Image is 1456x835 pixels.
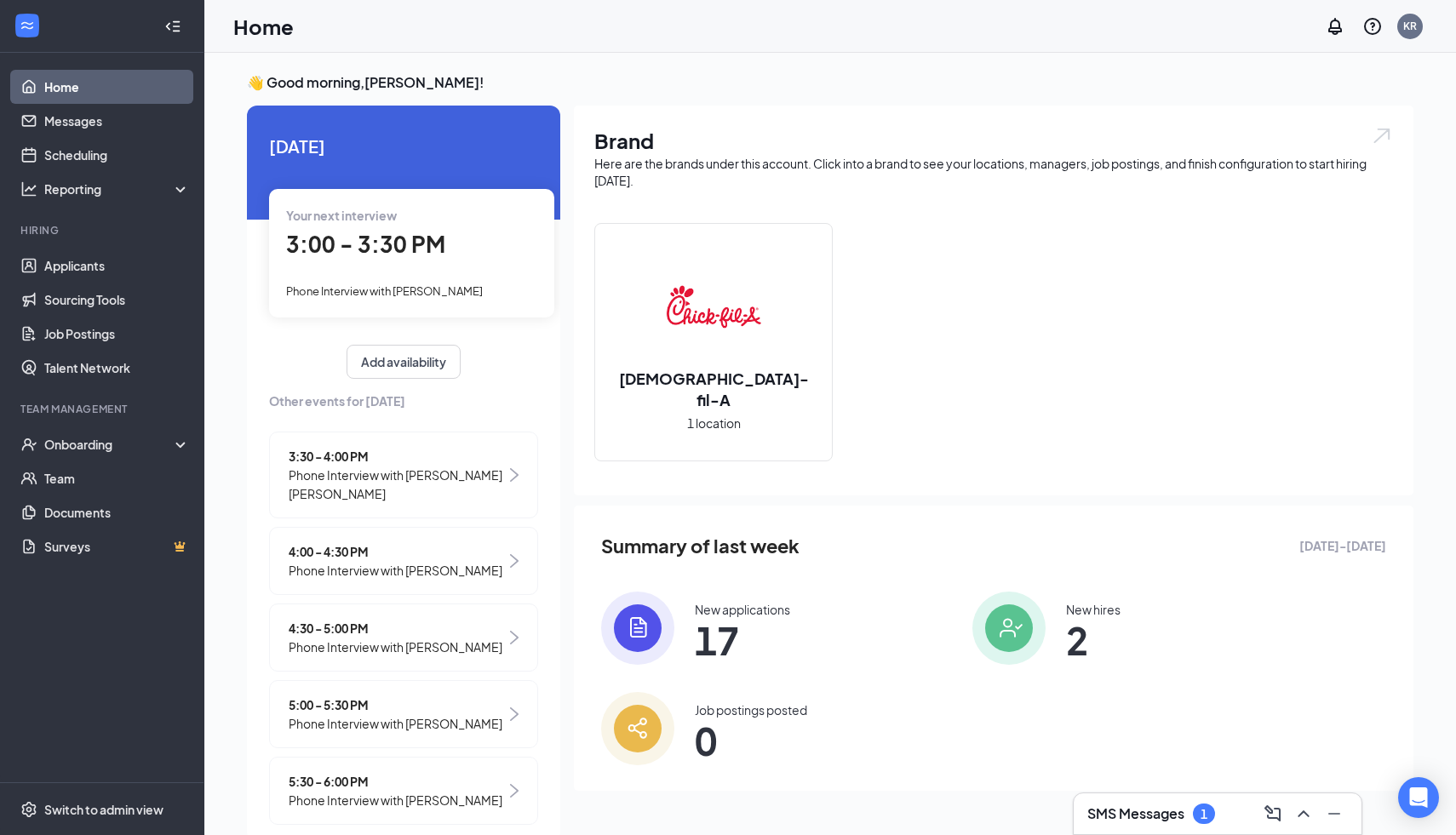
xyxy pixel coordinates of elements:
[1201,807,1207,821] div: 1
[289,791,502,809] span: Phone Interview with [PERSON_NAME]
[164,18,181,35] svg: Collapse
[269,133,538,159] span: [DATE]
[972,592,1046,665] img: icon
[695,725,807,756] span: 0
[289,714,502,733] span: Phone Interview with [PERSON_NAME]
[1087,804,1184,823] h3: SMS Messages
[289,619,502,638] span: 4:30 - 5:00 PM
[44,249,190,283] a: Applicants
[594,155,1393,189] div: Here are the brands under this account. Click into a brand to see your locations, managers, job p...
[247,73,1413,92] h3: 👋 Good morning, [PERSON_NAME] !
[695,701,807,718] div: Job postings posted
[269,392,538,410] span: Other events for [DATE]
[687,414,741,432] span: 1 location
[286,284,483,298] span: Phone Interview with [PERSON_NAME]
[1324,804,1344,824] svg: Minimize
[44,70,190,104] a: Home
[1321,800,1348,827] button: Minimize
[1263,804,1283,824] svg: ComposeMessage
[19,17,36,34] svg: WorkstreamLogo
[695,625,790,655] span: 17
[1066,601,1121,618] div: New hires
[44,529,190,563] a: SurveysCrown
[1371,126,1393,146] img: open.6027fd2a22e1237b5b06.svg
[1398,777,1439,818] div: Open Intercom Messenger
[20,436,37,453] svg: UserCheck
[289,542,502,561] span: 4:00 - 4:30 PM
[601,592,674,665] img: icon
[20,180,37,197] svg: Analysis
[44,495,190,529] a: Documents
[286,208,397,223] span: Your next interview
[695,601,790,618] div: New applications
[286,230,445,258] span: 3:00 - 3:30 PM
[1299,536,1386,555] span: [DATE] - [DATE]
[289,638,502,656] span: Phone Interview with [PERSON_NAME]
[44,104,190,138] a: Messages
[1362,16,1383,37] svg: QuestionInfo
[233,12,294,41] h1: Home
[289,772,502,791] span: 5:30 - 6:00 PM
[601,531,800,561] span: Summary of last week
[1259,800,1287,827] button: ComposeMessage
[1293,804,1314,824] svg: ChevronUp
[44,461,190,495] a: Team
[289,447,506,466] span: 3:30 - 4:00 PM
[1066,625,1121,655] span: 2
[44,283,190,317] a: Sourcing Tools
[289,695,502,714] span: 5:00 - 5:30 PM
[44,801,163,818] div: Switch to admin view
[20,223,186,237] div: Hiring
[601,692,674,765] img: icon
[594,126,1393,155] h1: Brand
[44,351,190,385] a: Talent Network
[20,402,186,416] div: Team Management
[347,345,461,379] button: Add availability
[44,317,190,351] a: Job Postings
[595,368,832,410] h2: [DEMOGRAPHIC_DATA]-fil-A
[20,801,37,818] svg: Settings
[1290,800,1317,827] button: ChevronUp
[289,466,506,503] span: Phone Interview with [PERSON_NAME] [PERSON_NAME]
[44,138,190,172] a: Scheduling
[44,436,175,453] div: Onboarding
[1403,19,1417,33] div: KR
[1325,16,1345,37] svg: Notifications
[44,180,191,197] div: Reporting
[659,252,768,361] img: Chick-fil-A
[289,561,502,580] span: Phone Interview with [PERSON_NAME]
